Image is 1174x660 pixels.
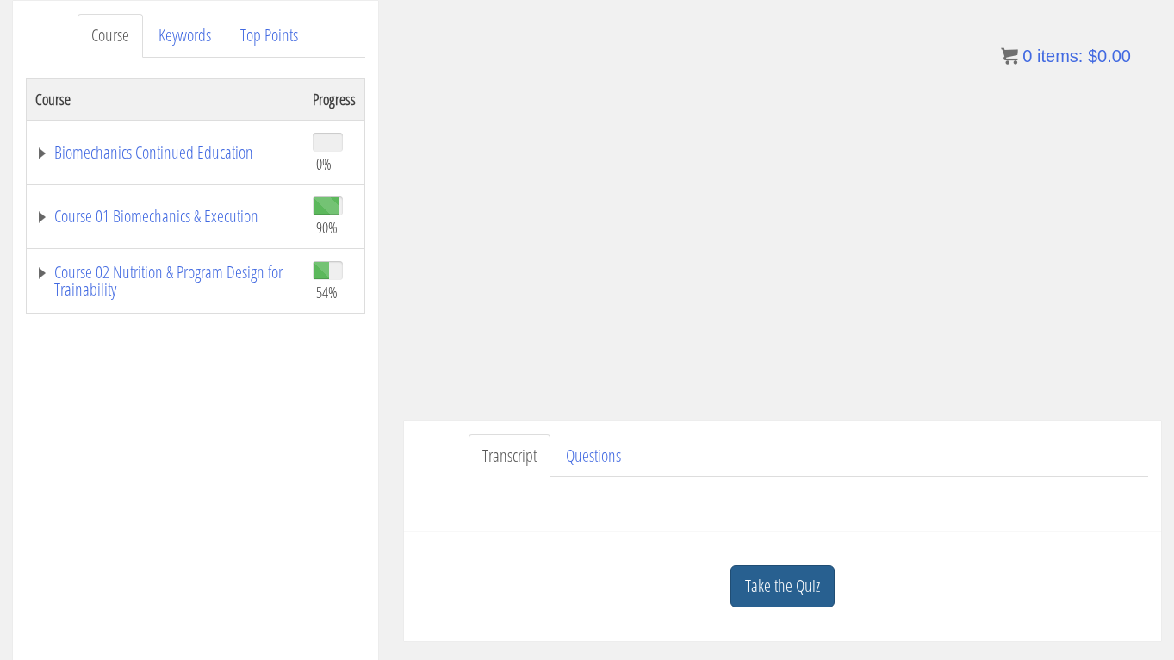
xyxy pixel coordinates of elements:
a: 0 items: $0.00 [1001,47,1131,65]
a: Keywords [145,14,225,58]
a: Course 01 Biomechanics & Execution [35,208,295,225]
th: Course [27,78,305,120]
a: Take the Quiz [730,565,835,607]
a: Course 02 Nutrition & Program Design for Trainability [35,264,295,298]
a: Questions [552,434,635,478]
span: items: [1037,47,1083,65]
span: $ [1088,47,1097,65]
img: icon11.png [1001,47,1018,65]
a: Top Points [227,14,312,58]
span: 90% [316,218,338,237]
a: Transcript [469,434,550,478]
span: 54% [316,283,338,302]
a: Biomechanics Continued Education [35,144,295,161]
span: 0 [1022,47,1032,65]
span: 0% [316,154,332,173]
a: Course [78,14,143,58]
th: Progress [304,78,365,120]
bdi: 0.00 [1088,47,1131,65]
